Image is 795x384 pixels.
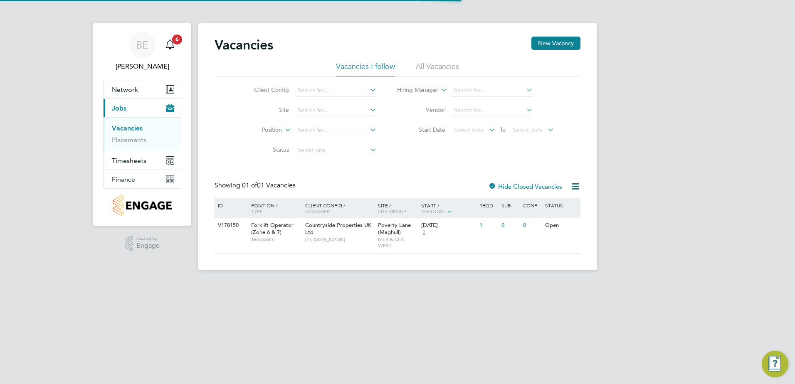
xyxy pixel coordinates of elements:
[136,242,160,249] span: Engage
[241,86,289,94] label: Client Config
[497,124,508,135] span: To
[513,126,543,134] span: Select date
[103,32,181,71] a: BE[PERSON_NAME]
[378,236,417,249] span: MER & CHE WEST
[93,23,191,226] nav: Main navigation
[421,208,444,214] span: Vendors
[477,218,499,233] div: 1
[305,236,374,243] span: [PERSON_NAME]
[241,106,289,113] label: Site
[477,198,499,212] div: Reqd
[234,126,282,134] label: Position
[104,151,181,170] button: Timesheets
[305,222,371,236] span: Countryside Properties UK Ltd
[451,105,533,116] input: Search for...
[543,218,579,233] div: Open
[242,181,296,190] span: 01 Vacancies
[521,198,543,212] div: Conf
[295,105,377,116] input: Search for...
[104,80,181,98] button: Network
[499,218,521,233] div: 0
[251,236,301,243] span: Temporary
[104,117,181,151] div: Jobs
[251,208,263,214] span: Type
[172,34,182,44] span: 6
[295,145,377,156] input: Select one
[499,198,521,212] div: Sub
[454,126,484,134] span: Select date
[762,351,788,377] button: Engage Resource Center
[336,62,395,76] li: Vacancies I follow
[376,198,420,218] div: Site /
[112,124,143,132] a: Vacancies
[305,208,330,214] span: Manager
[125,236,160,251] a: Powered byEngage
[216,198,245,212] div: ID
[295,85,377,96] input: Search for...
[543,198,579,212] div: Status
[103,62,181,71] span: Billy Eadie
[488,182,562,190] label: Hide Closed Vacancies
[295,125,377,136] input: Search for...
[303,198,376,218] div: Client Config /
[112,157,146,165] span: Timesheets
[215,181,297,190] div: Showing
[419,198,477,219] div: Start /
[136,236,160,243] span: Powered by
[103,195,181,216] a: Go to home page
[531,37,580,50] button: New Vacancy
[104,99,181,117] button: Jobs
[390,86,438,94] label: Hiring Manager
[242,181,257,190] span: 01 of
[162,32,178,58] a: 6
[251,222,294,236] span: Forklift Operator (Zone 6 & 7)
[397,126,445,133] label: Start Date
[104,170,181,188] button: Finance
[397,106,445,113] label: Vendor
[378,222,411,236] span: Poverty Lane (Maghull)
[521,218,543,233] div: 0
[451,85,533,96] input: Search for...
[421,229,427,236] span: 2
[378,208,406,214] span: Site Group
[421,222,475,229] div: [DATE]
[245,198,303,218] div: Position /
[216,218,245,233] div: V178150
[215,37,273,53] h2: Vacancies
[112,175,135,183] span: Finance
[113,195,171,216] img: countryside-properties-logo-retina.png
[112,104,126,112] span: Jobs
[136,39,148,50] span: BE
[112,136,146,144] a: Placements
[112,86,138,94] span: Network
[241,146,289,153] label: Status
[416,62,459,76] li: All Vacancies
